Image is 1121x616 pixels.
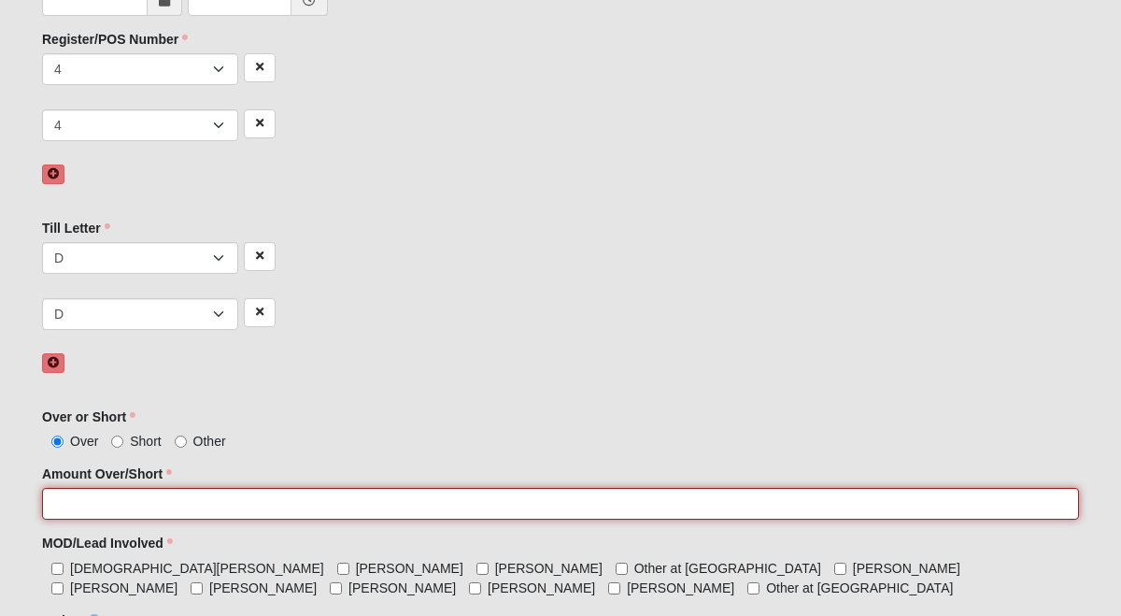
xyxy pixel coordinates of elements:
input: Other at [GEOGRAPHIC_DATA] [616,563,628,575]
span: [PERSON_NAME] [627,580,734,595]
span: [PERSON_NAME] [348,580,456,595]
span: [PERSON_NAME] [356,561,463,576]
label: Register/POS Number [42,30,188,49]
input: Over [51,436,64,448]
span: [DEMOGRAPHIC_DATA][PERSON_NAME] [70,561,324,576]
label: Till Letter [42,219,110,237]
span: Other at [GEOGRAPHIC_DATA] [766,580,953,595]
input: Other [175,436,187,448]
label: MOD/Lead Involved [42,534,173,552]
input: Other at [GEOGRAPHIC_DATA] [747,582,759,595]
input: [PERSON_NAME] [834,563,846,575]
span: [PERSON_NAME] [495,561,603,576]
span: Short [130,434,161,449]
input: [PERSON_NAME] [330,582,342,595]
input: Short [111,436,123,448]
label: Amount Over/Short [42,465,172,483]
span: Other at [GEOGRAPHIC_DATA] [634,561,821,576]
span: [PERSON_NAME] [853,561,960,576]
label: Over or Short [42,408,135,426]
span: [PERSON_NAME] [209,580,317,595]
input: [PERSON_NAME] [608,582,620,595]
span: Other [193,434,226,449]
input: [DEMOGRAPHIC_DATA][PERSON_NAME] [51,563,64,575]
span: [PERSON_NAME] [488,580,595,595]
input: [PERSON_NAME] [337,563,349,575]
span: [PERSON_NAME] [70,580,177,595]
input: [PERSON_NAME] [191,582,203,595]
span: Over [70,434,98,449]
input: [PERSON_NAME] [51,582,64,595]
input: [PERSON_NAME] [476,563,489,575]
input: [PERSON_NAME] [469,582,481,595]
